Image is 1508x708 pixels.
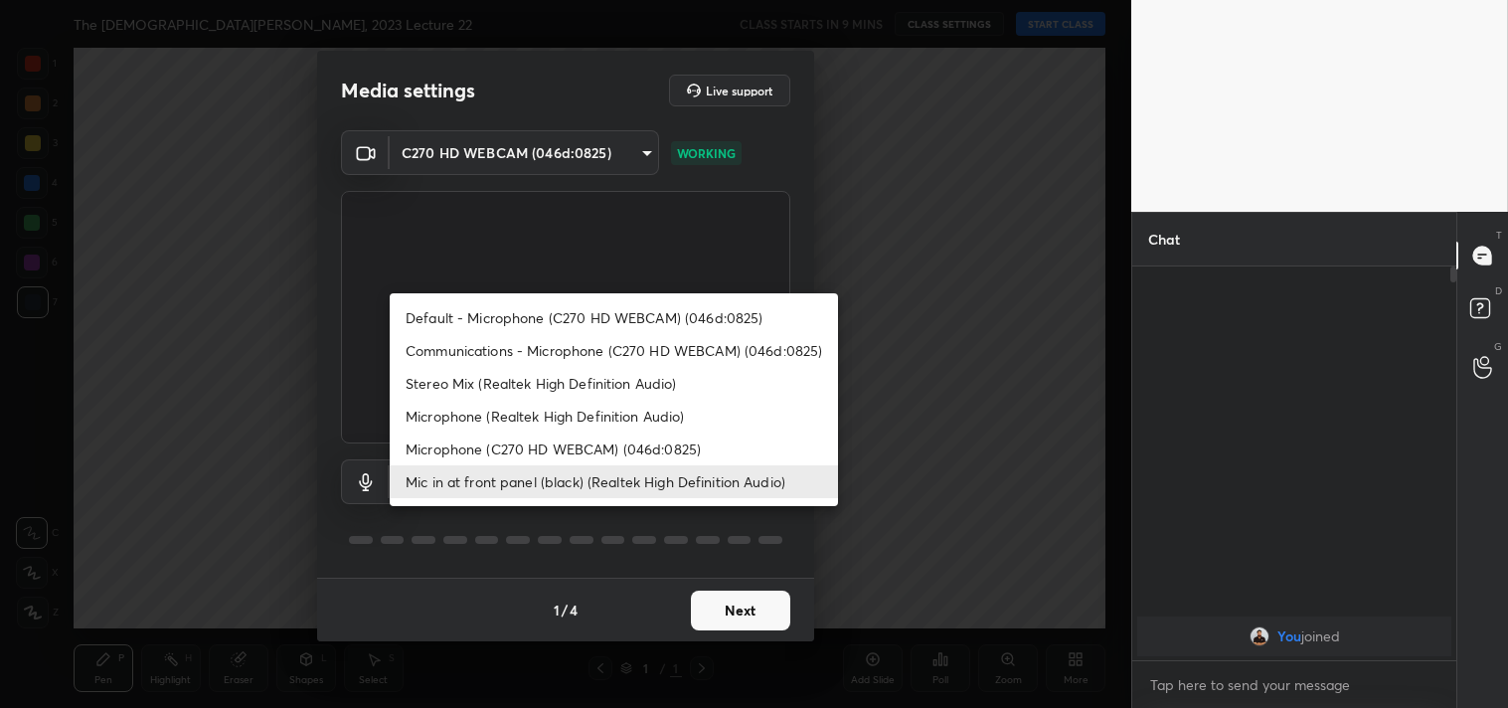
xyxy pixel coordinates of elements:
li: Stereo Mix (Realtek High Definition Audio) [390,367,838,400]
li: Microphone (C270 HD WEBCAM) (046d:0825) [390,433,838,465]
li: Microphone (Realtek High Definition Audio) [390,400,838,433]
li: Mic in at front panel (black) (Realtek High Definition Audio) [390,465,838,498]
li: Default - Microphone (C270 HD WEBCAM) (046d:0825) [390,301,838,334]
li: Communications - Microphone (C270 HD WEBCAM) (046d:0825) [390,334,838,367]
